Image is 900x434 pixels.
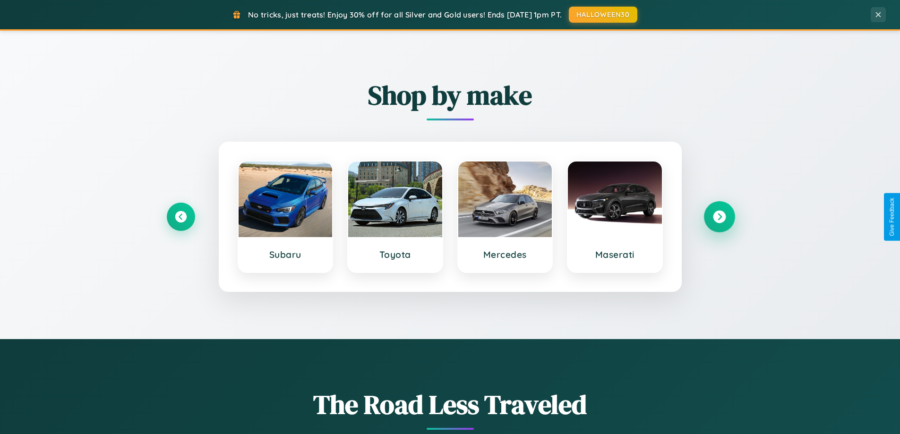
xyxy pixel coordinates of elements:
h3: Toyota [358,249,433,260]
h3: Subaru [248,249,323,260]
span: No tricks, just treats! Enjoy 30% off for all Silver and Gold users! Ends [DATE] 1pm PT. [248,10,562,19]
h2: Shop by make [167,77,734,113]
div: Give Feedback [889,198,895,236]
button: HALLOWEEN30 [569,7,637,23]
h3: Maserati [577,249,652,260]
h1: The Road Less Traveled [167,386,734,423]
h3: Mercedes [468,249,543,260]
